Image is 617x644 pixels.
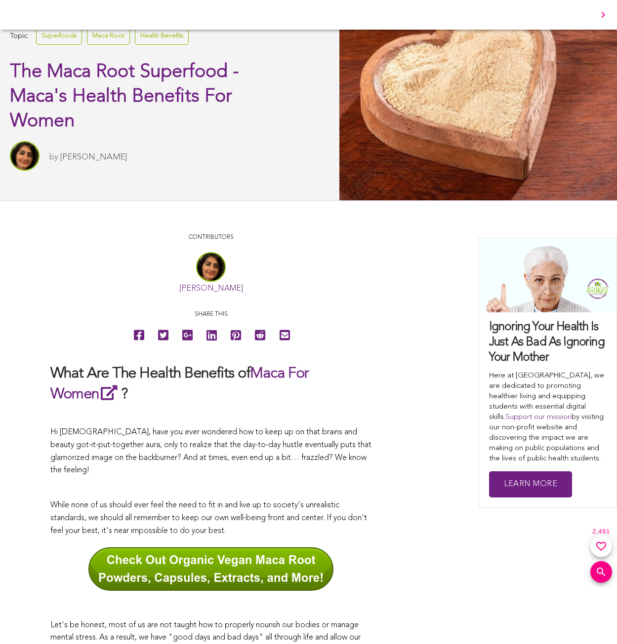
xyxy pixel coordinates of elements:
[87,27,130,44] a: Maca Root
[50,366,309,402] a: Maca For Women
[50,364,371,404] h2: What Are The Health Benefits of ?
[50,310,371,319] p: Share this
[49,153,58,161] span: by
[10,30,29,43] span: Topic:
[10,141,40,171] img: Sitara Darvish
[88,547,333,591] img: Check Out Organic Vegan Maca Root Powders, Capsules, Extracts, and More!
[135,27,189,44] a: Health Benefits
[50,233,371,242] p: CONTRIBUTORS
[60,153,127,161] a: [PERSON_NAME]
[50,501,367,534] span: While none of us should ever feel the need to fit in and live up to society's unrealistic standar...
[50,428,371,474] span: Hi [DEMOGRAPHIC_DATA], have you ever wondered how to keep up on that brains and beauty got-it-put...
[489,471,572,497] a: Learn More
[36,27,82,44] a: Superfoods
[568,597,617,644] iframe: Chat Widget
[10,63,239,131] span: The Maca Root Superfood - Maca's Health Benefits For Women
[179,285,243,293] a: [PERSON_NAME]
